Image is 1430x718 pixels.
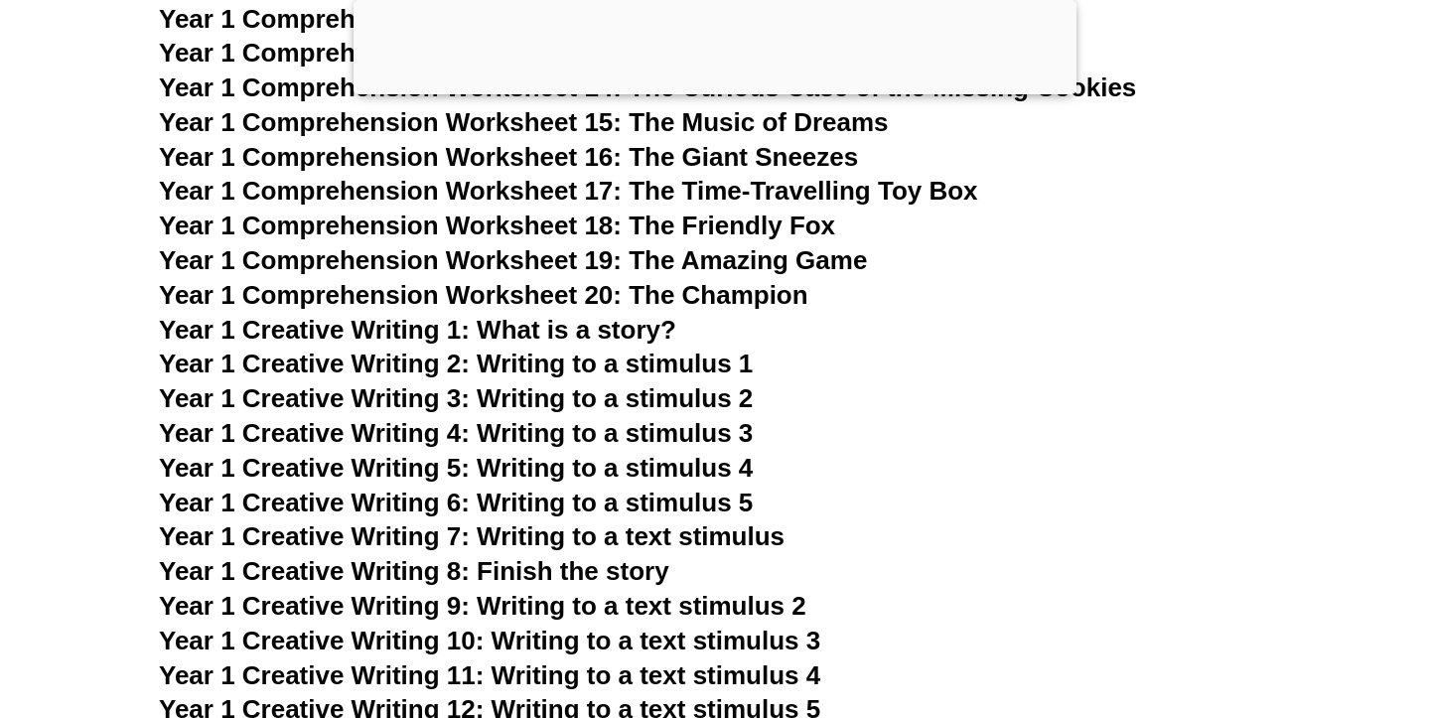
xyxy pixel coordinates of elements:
a: Year 1 Creative Writing 10: Writing to a text stimulus 3 [159,626,820,655]
a: Year 1 Comprehension Worksheet 15: The Music of Dreams [159,107,889,137]
a: Year 1 Creative Writing 9: Writing to a text stimulus 2 [159,591,806,621]
a: Year 1 Comprehension Worksheet 12: The Great Balloon Race [159,4,920,34]
a: Year 1 Comprehension Worksheet 16: The Giant Sneezes [159,142,858,172]
a: Year 1 Creative Writing 3: Writing to a stimulus 2 [159,383,753,413]
a: Year 1 Comprehension Worksheet 14: The Curious Case of the Missing Cookies [159,72,1136,102]
a: Year 1 Creative Writing 8: Finish the story [159,556,669,586]
a: Year 1 Creative Writing 7: Writing to a text stimulus [159,521,785,551]
a: Year 1 Comprehension Worksheet 18: The Friendly Fox [159,211,835,240]
a: Year 1 Creative Writing 5: Writing to a stimulus 4 [159,453,753,483]
a: Year 1 Comprehension Worksheet 13: Underwater Adventure [159,38,905,68]
a: Year 1 Comprehension Worksheet 20: The Champion [159,280,808,310]
a: Year 1 Creative Writing 4: Writing to a stimulus 3 [159,418,753,448]
a: Year 1 Comprehension Worksheet 17: The Time-Travelling Toy Box [159,176,978,206]
a: Year 1 Creative Writing 1: What is a story? [159,315,676,345]
iframe: Chat Widget [1089,494,1430,718]
a: Year 1 Comprehension Worksheet 19: The Amazing Game [159,245,867,275]
a: Year 1 Creative Writing 6: Writing to a stimulus 5 [159,488,753,517]
a: Year 1 Creative Writing 2: Writing to a stimulus 1 [159,349,753,378]
a: Year 1 Creative Writing 11: Writing to a text stimulus 4 [159,660,820,690]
